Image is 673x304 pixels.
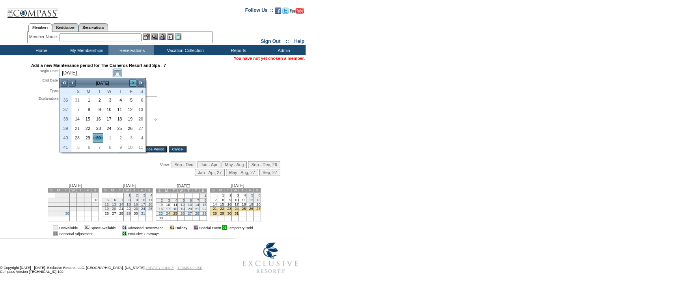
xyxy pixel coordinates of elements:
[171,161,196,168] input: Sep - Dec
[226,169,258,176] input: May - Aug, 27
[60,95,71,105] th: 36
[275,10,281,15] a: Become our fan on Facebook
[148,198,152,202] a: 11
[210,202,217,207] td: 14
[77,198,84,202] td: 11
[93,124,103,133] a: 23
[91,207,99,211] td: 27
[103,105,114,114] td: Wednesday, September 10, 2025
[93,143,103,152] td: Tuesday, October 07, 2025
[129,79,137,87] a: >
[202,211,206,215] a: 29
[245,7,273,16] td: Follow Us ::
[148,207,152,211] a: 25
[224,198,231,202] td: 9
[29,33,60,40] div: Member Name:
[135,105,145,114] td: Saturday, September 13, 2025
[84,207,91,211] td: 26
[60,143,71,152] th: 41
[119,202,123,206] a: 14
[217,193,224,198] td: 1
[55,188,62,193] td: M
[82,95,93,105] td: Monday, September 01, 2025
[71,95,82,105] td: Sunday, August 31, 2025
[48,211,55,216] td: 28
[195,169,225,176] input: Jan - Apr, 27
[231,202,239,207] td: 17
[135,124,145,133] td: Saturday, September 27, 2025
[177,184,190,188] span: [DATE]
[217,202,224,207] td: 15
[239,207,246,211] td: 25
[103,114,114,124] td: Wednesday, September 17, 2025
[181,211,185,215] a: 26
[135,133,145,142] a: 4
[217,207,224,211] td: 22
[294,39,304,44] a: Help
[60,105,71,114] th: 37
[195,211,199,215] a: 28
[188,203,192,207] a: 13
[124,124,135,133] td: Friday, September 26, 2025
[62,193,69,198] td: 2
[141,198,145,202] a: 10
[190,198,192,202] a: 6
[82,133,93,143] td: Monday, September 29, 2025
[114,124,124,133] a: 25
[108,45,154,55] td: Reservations
[52,23,78,32] a: Residences
[31,78,59,87] div: End Date:
[231,207,239,211] td: 24
[164,226,168,230] img: i.gif
[175,198,177,202] a: 4
[103,124,114,133] td: Wednesday, September 24, 2025
[124,105,135,114] td: Friday, September 12, 2025
[231,188,239,193] td: W
[134,207,138,211] a: 23
[93,96,103,104] a: 2
[71,124,82,133] td: Sunday, September 21, 2025
[254,207,261,211] td: 27
[169,146,186,152] input: Cancel
[135,143,145,152] a: 11
[224,193,231,198] td: 2
[72,115,82,123] a: 14
[123,207,130,211] td: 22
[114,143,124,152] td: Thursday, October 09, 2025
[286,39,289,44] span: ::
[239,188,246,193] td: T
[204,198,206,202] a: 8
[159,33,166,40] img: Impersonate
[231,198,239,202] td: 10
[202,207,206,211] a: 22
[103,143,114,152] td: Wednesday, October 08, 2025
[77,188,84,193] td: T
[112,202,116,206] a: 13
[60,114,71,124] th: 38
[141,207,145,211] a: 24
[259,169,280,176] input: Sep, 27
[114,95,124,105] td: Thursday, September 04, 2025
[48,188,55,193] td: S
[7,2,58,18] img: Compass Home
[192,189,199,193] td: F
[91,202,99,207] td: 20
[60,124,71,133] th: 39
[82,124,93,133] td: Monday, September 22, 2025
[258,193,260,197] a: 6
[77,193,84,198] td: 4
[239,198,246,202] td: 11
[210,211,217,216] td: 28
[197,198,199,202] a: 7
[71,133,82,143] td: Sunday, September 28, 2025
[261,39,280,44] a: Sign Out
[82,124,92,133] a: 22
[125,96,134,104] a: 5
[148,202,152,206] a: 18
[135,88,145,95] th: Saturday
[160,162,170,167] span: View:
[183,198,185,202] a: 5
[31,96,59,141] div: Explanation:
[71,114,82,124] td: Sunday, September 14, 2025
[224,188,231,193] td: T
